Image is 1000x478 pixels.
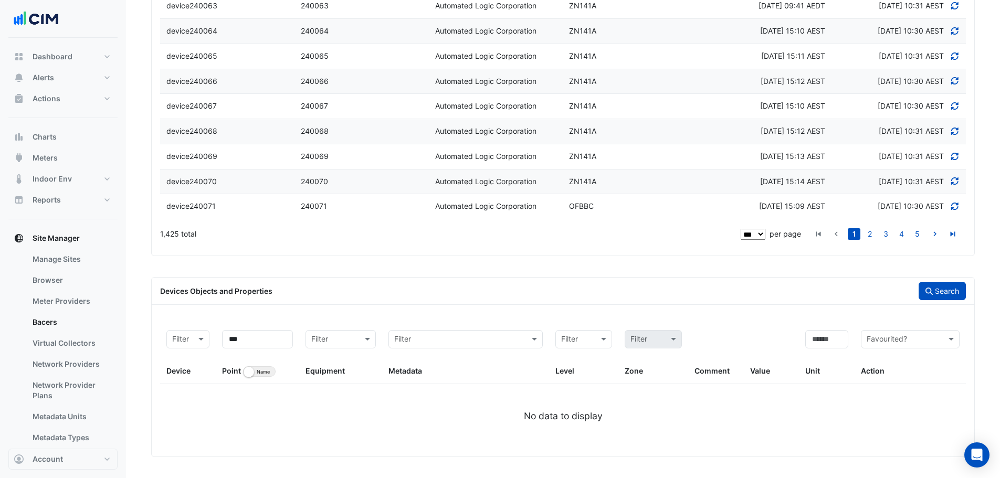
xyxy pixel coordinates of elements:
[14,174,24,184] app-icon: Indoor Env
[14,93,24,104] app-icon: Actions
[435,51,536,60] span: Automated Logic Corporation
[435,26,536,35] span: Automated Logic Corporation
[950,26,960,35] a: Refresh
[14,51,24,62] app-icon: Dashboard
[166,152,217,161] span: device240069
[24,427,118,448] a: Metadata Types
[878,26,944,35] span: Discovered at
[8,88,118,109] button: Actions
[879,126,944,135] span: Discovered at
[950,101,960,110] a: Refresh
[879,228,892,240] a: 3
[33,195,61,205] span: Reports
[761,126,825,135] span: Mon 18-Sep-2023 15:12 AEST
[805,366,820,375] span: Unit
[8,168,118,189] button: Indoor Env
[555,366,574,375] span: Level
[694,366,730,375] span: Comment
[33,72,54,83] span: Alerts
[569,26,596,35] span: ZN141A
[893,228,909,240] li: page 4
[569,152,596,161] span: ZN141A
[950,152,960,161] a: Refresh
[761,51,825,60] span: Mon 18-Sep-2023 15:11 AEST
[879,51,944,60] span: Discovered at
[24,448,118,469] a: Metadata
[878,228,893,240] li: page 3
[759,201,825,210] span: Mon 18-Sep-2023 15:09 AEST
[301,126,329,135] span: 240068
[569,177,596,186] span: ZN141A
[760,26,825,35] span: Mon 18-Sep-2023 15:10 AEST
[14,233,24,243] app-icon: Site Manager
[24,354,118,375] a: Network Providers
[24,291,118,312] a: Meter Providers
[8,67,118,88] button: Alerts
[166,101,217,110] span: device240067
[14,132,24,142] app-icon: Charts
[301,51,329,60] span: 240065
[950,51,960,60] a: Refresh
[166,177,217,186] span: device240070
[8,228,118,249] button: Site Manager
[33,153,58,163] span: Meters
[160,221,739,247] div: 1,425 total
[812,228,825,240] a: go to first page
[950,201,960,210] a: Refresh
[964,442,990,468] div: Open Intercom Messenger
[760,152,825,161] span: Mon 18-Sep-2023 15:13 AEST
[569,1,596,10] span: ZN141A
[862,228,878,240] li: page 2
[909,228,925,240] li: page 5
[878,77,944,86] span: Discovered at
[222,366,241,375] span: Point
[166,1,217,10] span: device240063
[625,366,643,375] span: Zone
[846,228,862,240] li: page 1
[301,1,329,10] span: 240063
[618,330,688,348] div: Please select Filter first
[879,1,944,10] span: Discovered at
[879,152,944,161] span: Discovered at
[759,1,825,10] span: Thu 05-Oct-2023 08:41 AEST
[160,286,272,295] span: Devices Objects and Properties
[864,228,876,240] a: 2
[761,77,825,86] span: Mon 18-Sep-2023 15:12 AEST
[243,366,276,375] ui-switch: Toggle between object name and object identifier
[435,1,536,10] span: Automated Logic Corporation
[33,174,72,184] span: Indoor Env
[301,101,328,110] span: 240067
[166,77,217,86] span: device240066
[879,177,944,186] span: Discovered at
[14,72,24,83] app-icon: Alerts
[24,270,118,291] a: Browser
[8,126,118,147] button: Charts
[388,366,422,375] span: Metadata
[435,77,536,86] span: Automated Logic Corporation
[166,51,217,60] span: device240065
[33,233,80,243] span: Site Manager
[24,249,118,270] a: Manage Sites
[770,229,801,238] span: per page
[306,366,345,375] span: Equipment
[33,454,63,464] span: Account
[929,228,941,240] a: go to next page
[435,201,536,210] span: Automated Logic Corporation
[569,101,596,110] span: ZN141A
[435,101,536,110] span: Automated Logic Corporation
[13,8,60,29] img: Company Logo
[301,152,329,161] span: 240069
[895,228,908,240] a: 4
[830,228,843,240] a: go to previous page
[911,228,923,240] a: 5
[14,153,24,163] app-icon: Meters
[14,195,24,205] app-icon: Reports
[33,51,72,62] span: Dashboard
[919,282,966,300] button: Search
[760,101,825,110] span: Mon 18-Sep-2023 15:10 AEST
[435,126,536,135] span: Automated Logic Corporation
[878,201,944,210] span: Discovered at
[166,201,216,210] span: device240071
[760,177,825,186] span: Mon 18-Sep-2023 15:14 AEST
[8,449,118,470] button: Account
